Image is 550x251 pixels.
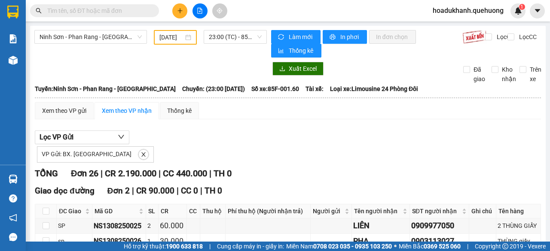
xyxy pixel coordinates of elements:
[279,66,285,73] span: download
[323,30,367,44] button: printerIn phơi
[35,85,176,92] b: Tuyến: Ninh Sơn - Phan Rang - [GEOGRAPHIC_DATA]
[498,65,519,84] span: Kho nhận
[289,32,314,42] span: Làm mới
[146,204,159,218] th: SL
[369,30,416,44] button: In đơn chọn
[9,194,17,203] span: question-circle
[286,242,392,251] span: Miền Nam
[498,221,539,230] div: 2 THÙNG GIẤY
[160,235,185,247] div: 30.000
[462,30,487,44] img: 9k=
[271,44,321,57] button: bar-chartThống kê
[182,84,245,94] span: Chuyến: (23:00 [DATE])
[469,204,496,218] th: Ghi chú
[399,242,461,251] span: Miền Bắc
[94,221,144,231] div: NS1308250025
[7,6,18,18] img: logo-vxr
[411,235,467,247] div: 0903113027
[496,204,541,218] th: Tên hàng
[313,243,392,250] strong: 0708 023 035 - 0935 103 250
[520,4,523,10] span: 1
[214,168,232,178] span: TH 0
[212,3,227,18] button: aim
[101,168,103,178] span: |
[330,34,337,41] span: printer
[493,32,516,42] span: Lọc CR
[166,243,203,250] strong: 1900 633 818
[470,65,489,84] span: Đã giao
[209,168,211,178] span: |
[9,233,17,241] span: message
[102,106,152,115] div: Xem theo VP nhận
[209,242,211,251] span: |
[226,204,311,218] th: Phí thu hộ (Người nhận trả)
[147,221,157,230] div: 2
[181,186,198,196] span: CC 0
[47,6,149,15] input: Tìm tên, số ĐT hoặc mã đơn
[272,62,324,76] button: downloadXuất Excel
[498,236,539,246] div: THÙNG giấy
[163,168,207,178] span: CC 440.000
[58,221,91,230] div: SP
[147,236,157,246] div: 1
[394,245,397,248] span: ⚪️
[353,235,408,247] div: PHA
[516,32,538,42] span: Lọc CC
[9,56,18,65] img: warehouse-icon
[197,8,203,14] span: file-add
[95,206,137,216] span: Mã GD
[138,149,149,160] button: close
[410,234,469,249] td: 0903113027
[519,4,525,10] sup: 1
[159,168,161,178] span: |
[217,242,284,251] span: Cung cấp máy in - giấy in:
[9,214,17,222] span: notification
[94,236,144,246] div: NS1308250026
[412,206,460,216] span: SĐT người nhận
[136,186,174,196] span: CR 90.000
[278,48,285,54] span: bar-chart
[530,3,545,18] button: caret-down
[118,133,125,140] span: down
[205,186,222,196] span: TH 0
[105,168,156,178] span: CR 2.190.000
[35,168,58,178] span: TỔNG
[187,204,200,218] th: CC
[330,84,418,94] span: Loại xe: Limousine 24 Phòng Đôi
[354,206,401,216] span: Tên người nhận
[167,106,192,115] div: Thống kê
[352,218,410,233] td: LIÊN
[467,242,468,251] span: |
[92,218,146,233] td: NS1308250025
[42,151,131,157] span: VP Gửi: BX. [GEOGRAPHIC_DATA]
[289,46,315,55] span: Thống kê
[132,186,134,196] span: |
[217,8,223,14] span: aim
[410,218,469,233] td: 0909977050
[353,220,408,232] div: LIÊN
[40,30,142,43] span: Ninh Sơn - Phan Rang - Miền Tây
[526,65,545,84] span: Trên xe
[107,186,130,196] span: Đơn 2
[200,204,226,218] th: Thu hộ
[42,106,86,115] div: Xem theo VP gửi
[35,130,129,144] button: Lọc VP Gửi
[124,242,203,251] span: Hỗ trợ kỹ thuật:
[71,168,98,178] span: Đơn 26
[159,33,183,42] input: 13/08/2025
[177,186,179,196] span: |
[160,220,185,232] div: 60.000
[340,32,360,42] span: In phơi
[92,234,146,249] td: NS1308250026
[313,206,343,216] span: Người gửi
[352,234,410,249] td: PHA
[58,236,91,246] div: sp
[59,206,83,216] span: ĐC Giao
[271,30,321,44] button: syncLàm mới
[424,243,461,250] strong: 0369 525 060
[192,3,208,18] button: file-add
[40,132,73,142] span: Lọc VP Gửi
[251,84,299,94] span: Số xe: 85F-001.60
[177,8,183,14] span: plus
[36,8,42,14] span: search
